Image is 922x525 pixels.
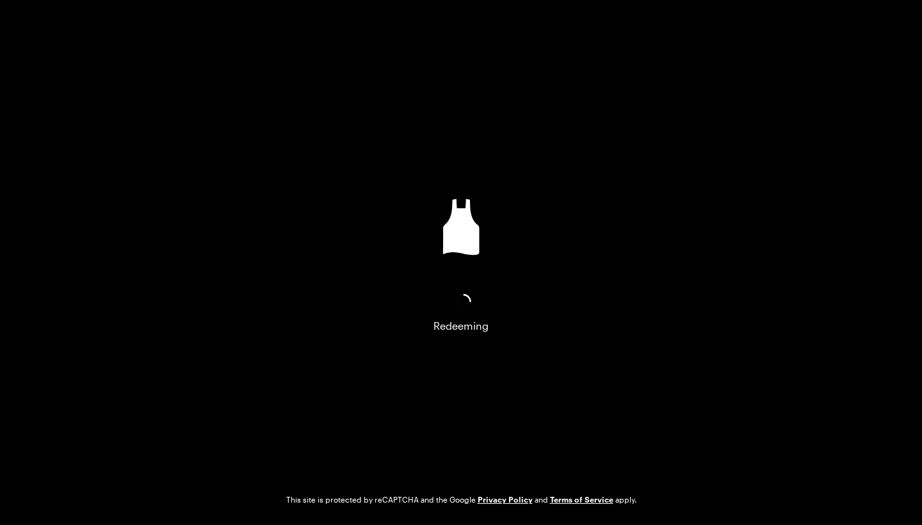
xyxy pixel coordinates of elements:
[417,20,506,36] a: Go to Tastemade Homepage
[478,494,533,505] a: Google Privacy Policy
[286,494,636,505] div: This site is protected by reCAPTCHA and the Google and apply.
[433,318,489,334] span: Redeeming
[417,21,506,32] img: tastemade
[550,494,613,505] a: Google Terms of Service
